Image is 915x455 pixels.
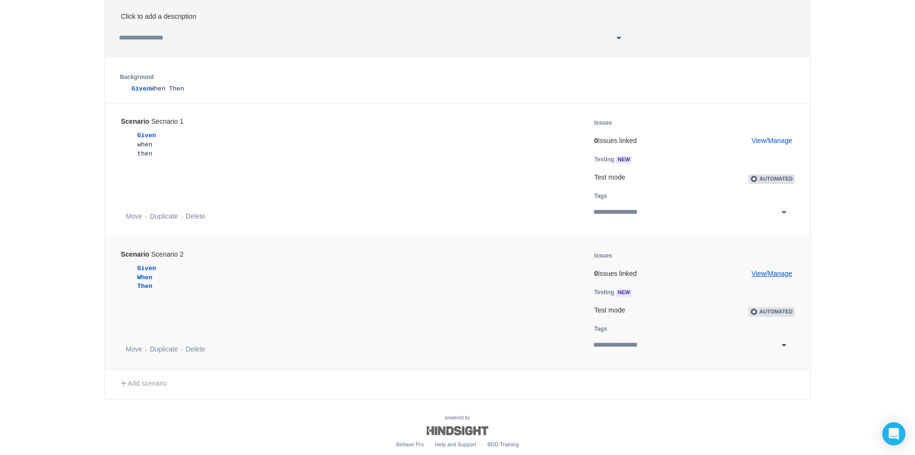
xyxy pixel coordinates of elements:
[186,345,205,353] a: Delete
[137,150,152,157] span: then
[748,173,795,181] a: Automated
[594,137,598,144] b: 0
[594,287,755,297] h5: Testing
[121,250,149,258] b: Scenario
[121,118,183,125] div: Secnario 1
[759,176,793,182] span: Automated
[120,73,154,81] label: Background
[594,191,755,201] h5: Tags
[750,308,758,315] img: AgwABIgr006M16MAAAAASUVORK5CYII=
[487,442,519,447] a: BDD Training
[435,442,476,447] a: Help and Support
[186,212,205,220] a: Delete
[121,117,149,125] b: Scenario
[105,369,810,399] a: Add scenario
[150,212,178,220] a: Duplicate
[131,85,150,92] span: Given
[616,157,632,162] span: NEW
[750,175,758,182] img: AgwABIgr006M16MAAAAASUVORK5CYII=
[594,269,795,279] p: Issues linked
[616,290,632,295] span: NEW
[137,274,152,281] span: When
[150,345,178,353] a: Duplicate
[594,324,755,334] h5: Tags
[137,283,152,290] span: Then
[126,345,142,353] a: Move
[594,306,795,315] div: Test mode
[126,212,142,220] a: Move
[759,309,793,314] span: Automated
[137,132,156,139] span: Given
[121,251,183,258] div: Scenario 2
[150,85,184,92] span: When Then
[751,136,792,146] a: View/Manage
[121,13,196,20] div: Click to add a description
[751,269,792,279] a: View/Manage
[96,415,819,449] div: powered by
[882,422,905,445] div: Open Intercom Messenger
[594,155,755,164] h5: Testing
[396,442,424,447] a: Behave Pro
[120,379,128,387] span: add icon
[137,141,152,148] span: when
[594,173,795,182] div: Test mode
[594,251,755,260] h5: Issues
[594,118,755,128] h5: Issues
[137,265,156,272] span: Given
[594,270,598,277] b: 0
[594,136,795,146] p: Issues linked
[748,306,795,314] a: Automated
